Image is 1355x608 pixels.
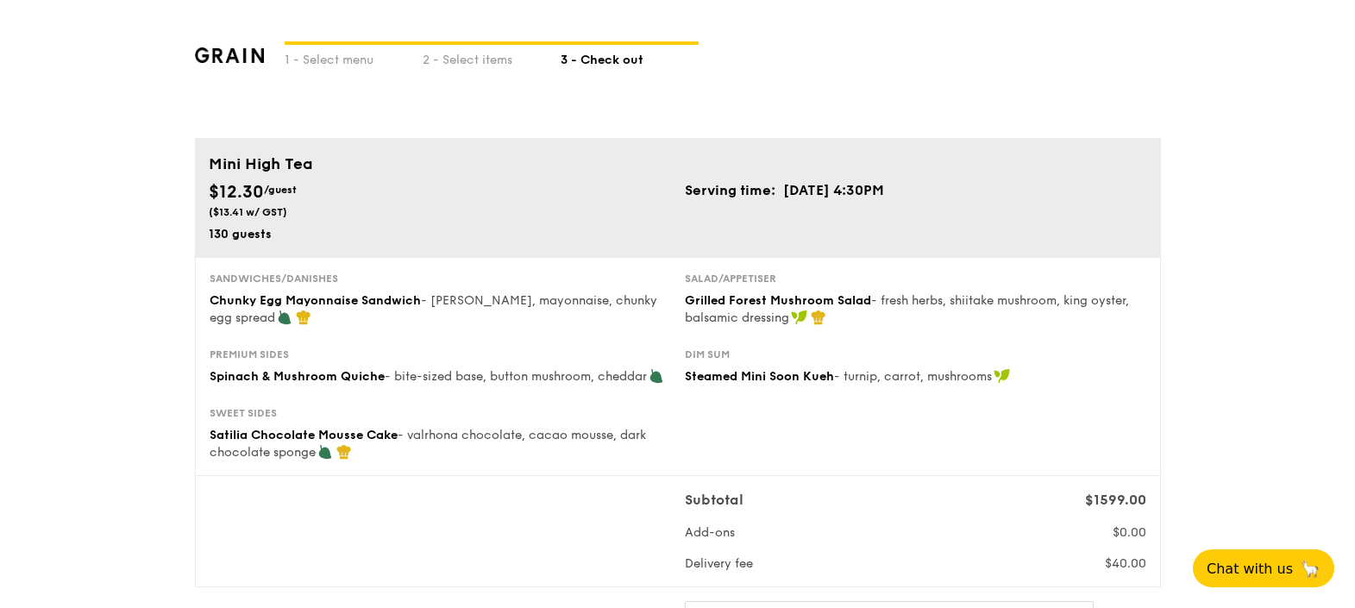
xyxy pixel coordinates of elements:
div: Salad/Appetiser [685,272,1146,285]
img: icon-chef-hat.a58ddaea.svg [336,444,352,460]
span: - bite-sized base, button mushroom, cheddar [385,369,647,384]
div: Sweet sides [210,406,671,420]
div: 130 guests [209,226,671,243]
span: ($13.41 w/ GST) [209,206,287,218]
img: icon-chef-hat.a58ddaea.svg [296,310,311,325]
span: Steamed Mini Soon Kueh [685,369,834,384]
span: Add-ons [685,525,735,540]
div: Dim sum [685,348,1146,361]
img: icon-vegetarian.fe4039eb.svg [649,368,664,384]
span: Delivery fee [685,556,753,571]
img: icon-chef-hat.a58ddaea.svg [811,310,826,325]
span: Chunky Egg Mayonnaise Sandwich [210,293,421,308]
span: $12.30 [209,182,264,203]
span: Subtotal [685,492,743,508]
span: 🦙 [1300,559,1320,579]
span: - turnip, carrot, mushrooms [834,369,992,384]
td: Serving time: [685,179,782,202]
div: 2 - Select items [423,45,561,69]
span: /guest [264,184,297,196]
span: $1599.00 [1085,492,1146,508]
span: Grilled Forest Mushroom Salad [685,293,871,308]
img: icon-vegetarian.fe4039eb.svg [317,444,333,460]
span: - valrhona chocolate, cacao mousse, dark chocolate sponge [210,428,646,460]
img: grain-logotype.1cdc1e11.png [195,47,265,63]
div: 3 - Check out [561,45,699,69]
td: [DATE] 4:30PM [782,179,885,202]
img: icon-vegan.f8ff3823.svg [994,368,1011,384]
button: Chat with us🦙 [1193,549,1334,587]
span: Chat with us [1207,561,1293,577]
img: icon-vegetarian.fe4039eb.svg [277,310,292,325]
span: - [PERSON_NAME], mayonnaise, chunky egg spread [210,293,657,325]
span: Satilia Chocolate Mousse Cake [210,428,398,442]
div: 1 - Select menu [285,45,423,69]
div: Sandwiches/Danishes [210,272,671,285]
div: Premium sides [210,348,671,361]
span: $40.00 [1105,556,1146,571]
img: icon-vegan.f8ff3823.svg [791,310,808,325]
span: $0.00 [1113,525,1146,540]
span: Spinach & Mushroom Quiche [210,369,385,384]
div: Mini High Tea [209,152,1147,176]
span: - fresh herbs, shiitake mushroom, king oyster, balsamic dressing [685,293,1129,325]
